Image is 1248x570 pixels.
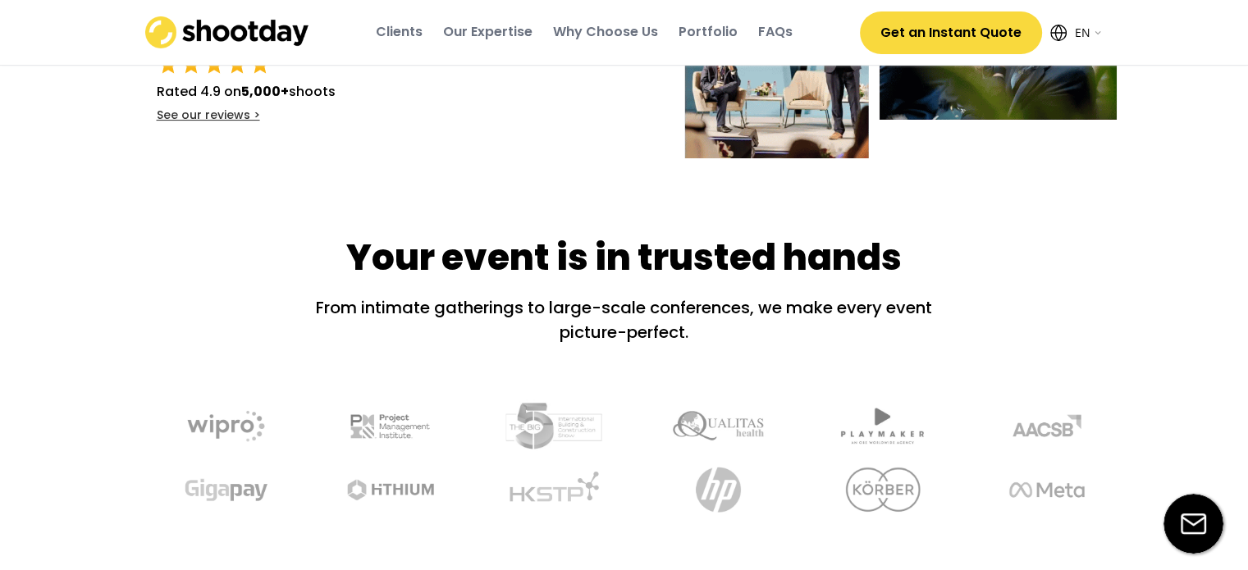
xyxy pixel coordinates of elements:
[145,16,309,48] img: shootday_logo.png
[496,394,611,458] img: undefined
[989,394,1104,458] img: undefined
[241,82,289,101] strong: 5,000+
[157,82,336,102] div: Rated 4.9 on shoots
[838,458,953,522] img: undefined
[758,23,793,41] div: FAQs
[825,394,939,458] img: undefined
[510,458,624,522] img: undefined
[157,107,260,124] div: See our reviews >
[553,23,658,41] div: Why Choose Us
[661,394,775,458] img: undefined
[168,394,283,458] img: undefined
[346,232,902,283] div: Your event is in trusted hands
[443,23,533,41] div: Our Expertise
[376,23,423,41] div: Clients
[1002,458,1117,522] img: undefined
[860,11,1042,54] button: Get an Instant Quote
[1163,494,1223,554] img: email-icon%20%281%29.svg
[679,23,738,41] div: Portfolio
[332,394,447,458] img: undefined
[1050,25,1067,41] img: Icon%20feather-globe%20%281%29.svg
[345,458,460,522] img: undefined
[674,458,789,522] img: undefined
[296,295,953,344] div: From intimate gatherings to large-scale conferences, we make every event picture-perfect.
[181,458,296,522] img: undefined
